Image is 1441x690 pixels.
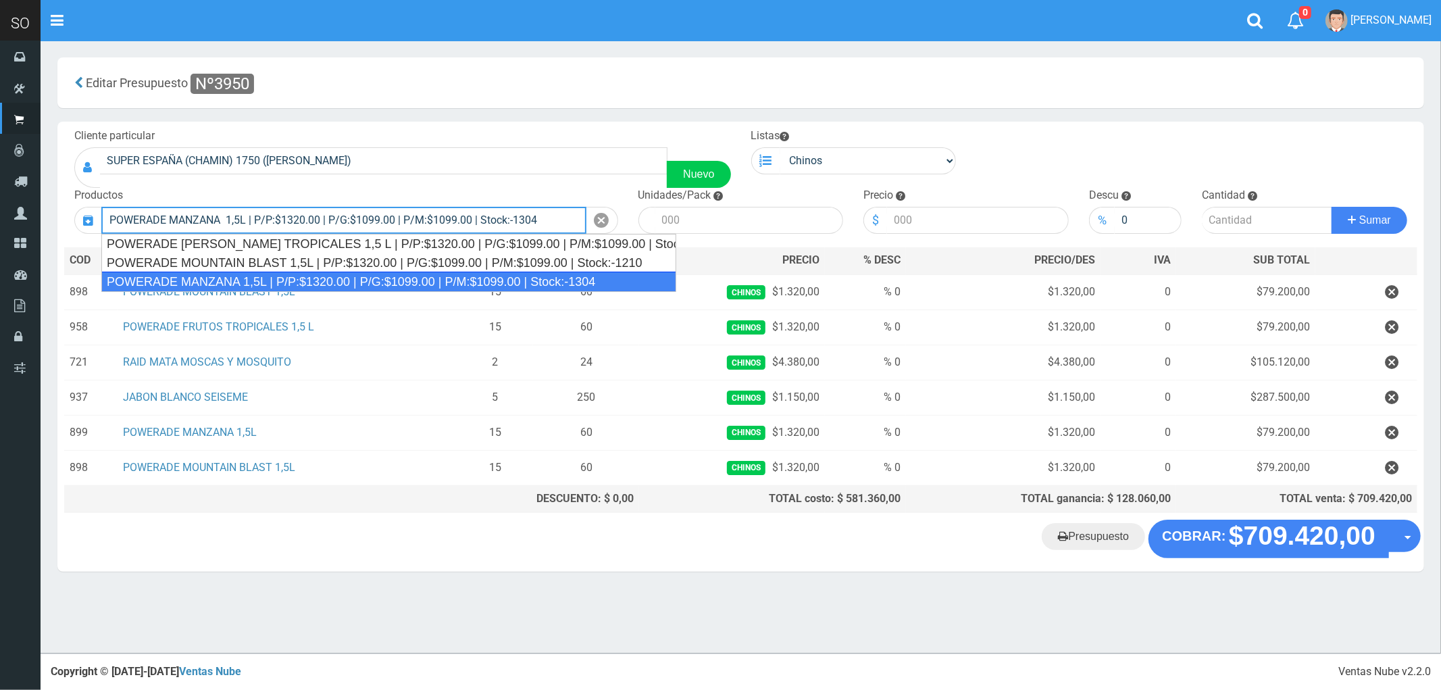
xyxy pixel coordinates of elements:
[100,147,667,174] input: Consumidor Final
[101,272,677,292] div: POWERADE MANZANA 1,5L | P/P:$1320.00 | P/G:$1099.00 | P/M:$1099.00 | Stock:-1304
[906,450,1101,485] td: $1.320,00
[1202,188,1245,203] label: Cantidad
[644,491,900,507] div: TOTAL costo: $ 581.360,00
[825,345,905,380] td: % 0
[457,310,533,345] td: 15
[533,274,639,310] td: 60
[727,461,765,475] span: Chinos
[863,207,887,234] div: $
[64,450,118,485] td: 898
[825,274,905,310] td: % 0
[74,188,123,203] label: Productos
[64,415,118,450] td: 899
[1299,6,1311,19] span: 0
[1042,523,1145,550] a: Presupuesto
[533,345,639,380] td: 24
[64,345,118,380] td: 721
[727,426,765,440] span: Chinos
[1154,253,1171,266] span: IVA
[638,188,711,203] label: Unidades/Pack
[1115,207,1182,234] input: 000
[906,415,1101,450] td: $1.320,00
[1325,9,1348,32] img: User Image
[727,391,765,405] span: Chinos
[1176,450,1315,485] td: $79.200,00
[667,161,730,188] a: Nuevo
[1101,274,1177,310] td: 0
[533,310,639,345] td: 60
[1101,380,1177,415] td: 0
[639,380,825,415] td: $1.150,00
[655,207,844,234] input: 000
[86,76,188,90] span: Editar Presupuesto
[1176,415,1315,450] td: $79.200,00
[533,415,639,450] td: 60
[1101,450,1177,485] td: 0
[1101,415,1177,450] td: 0
[123,391,248,403] a: JABON BLANCO SEISEME
[123,426,257,439] a: POWERADE MANZANA 1,5L
[191,74,254,94] span: Nº3950
[457,415,533,450] td: 15
[751,128,790,144] label: Listas
[74,128,155,144] label: Cliente particular
[1253,253,1310,268] span: SUB TOTAL
[457,450,533,485] td: 15
[1148,520,1389,558] button: COBRAR: $709.420,00
[1338,664,1431,680] div: Ventas Nube v2.2.0
[727,355,765,370] span: Chinos
[51,665,241,678] strong: Copyright © [DATE]-[DATE]
[1176,345,1315,380] td: $105.120,00
[533,450,639,485] td: 60
[1035,253,1096,266] span: PRECIO/DES
[457,345,533,380] td: 2
[123,461,295,474] a: POWERADE MOUNTAIN BLAST 1,5L
[123,355,291,368] a: RAID MATA MOSCAS Y MOSQUITO
[639,274,825,310] td: $1.320,00
[639,415,825,450] td: $1.320,00
[727,320,765,335] span: Chinos
[906,345,1101,380] td: $4.380,00
[123,320,314,333] a: POWERADE FRUTOS TROPICALES 1,5 L
[463,491,634,507] div: DESCUENTO: $ 0,00
[101,207,586,234] input: Introduzca el nombre del producto
[639,345,825,380] td: $4.380,00
[639,310,825,345] td: $1.320,00
[911,491,1171,507] div: TOTAL ganancia: $ 128.060,00
[639,450,825,485] td: $1.320,00
[1332,207,1407,234] button: Sumar
[1176,310,1315,345] td: $79.200,00
[457,274,533,310] td: 15
[825,380,905,415] td: % 0
[1359,214,1391,226] span: Sumar
[533,380,639,415] td: 250
[887,207,1069,234] input: 000
[179,665,241,678] a: Ventas Nube
[1089,207,1115,234] div: %
[906,274,1101,310] td: $1.320,00
[1162,528,1225,543] strong: COBRAR:
[825,310,905,345] td: % 0
[782,253,819,268] span: PRECIO
[863,188,893,203] label: Precio
[64,380,118,415] td: 937
[863,253,901,266] span: % DESC
[64,247,118,274] th: COD
[1350,14,1432,26] span: [PERSON_NAME]
[1229,522,1375,551] strong: $709.420,00
[1089,188,1119,203] label: Descu
[825,415,905,450] td: % 0
[1176,380,1315,415] td: $287.500,00
[1101,345,1177,380] td: 0
[64,274,118,310] td: 898
[825,450,905,485] td: % 0
[64,310,118,345] td: 958
[1101,310,1177,345] td: 0
[1176,274,1315,310] td: $79.200,00
[102,235,676,253] div: POWERADE [PERSON_NAME] TROPICALES 1,5 L | P/P:$1320.00 | P/G:$1099.00 | P/M:$1099.00 | Stock:-926
[1202,207,1332,234] input: Cantidad
[906,380,1101,415] td: $1.150,00
[102,253,676,272] div: POWERADE MOUNTAIN BLAST 1,5L | P/P:$1320.00 | P/G:$1099.00 | P/M:$1099.00 | Stock:-1210
[906,310,1101,345] td: $1.320,00
[123,285,295,298] a: POWERADE MOUNTAIN BLAST 1,5L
